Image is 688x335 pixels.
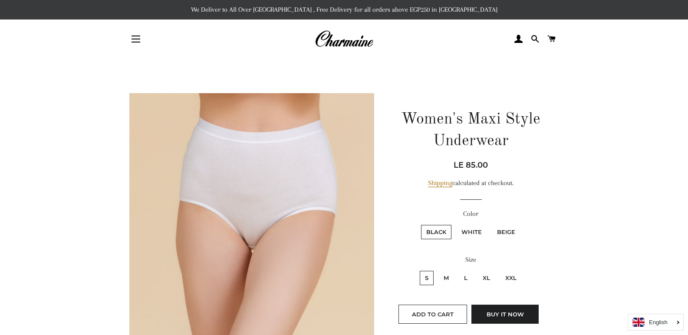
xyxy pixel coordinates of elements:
[459,271,473,285] label: L
[421,225,451,239] label: Black
[471,305,539,324] button: Buy it now
[428,179,452,187] a: Shipping
[420,271,434,285] label: S
[398,305,467,324] button: Add to Cart
[394,178,548,189] div: calculated at checkout.
[394,254,548,265] label: Size
[454,160,488,170] span: LE 85.00
[456,225,487,239] label: White
[394,208,548,219] label: Color
[412,311,454,318] span: Add to Cart
[500,271,522,285] label: XXL
[315,29,373,49] img: Charmaine Egypt
[632,318,679,327] a: English
[649,319,668,325] i: English
[394,109,548,153] h1: Women's Maxi Style Underwear
[477,271,495,285] label: XL
[438,271,454,285] label: M
[492,225,520,239] label: Beige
